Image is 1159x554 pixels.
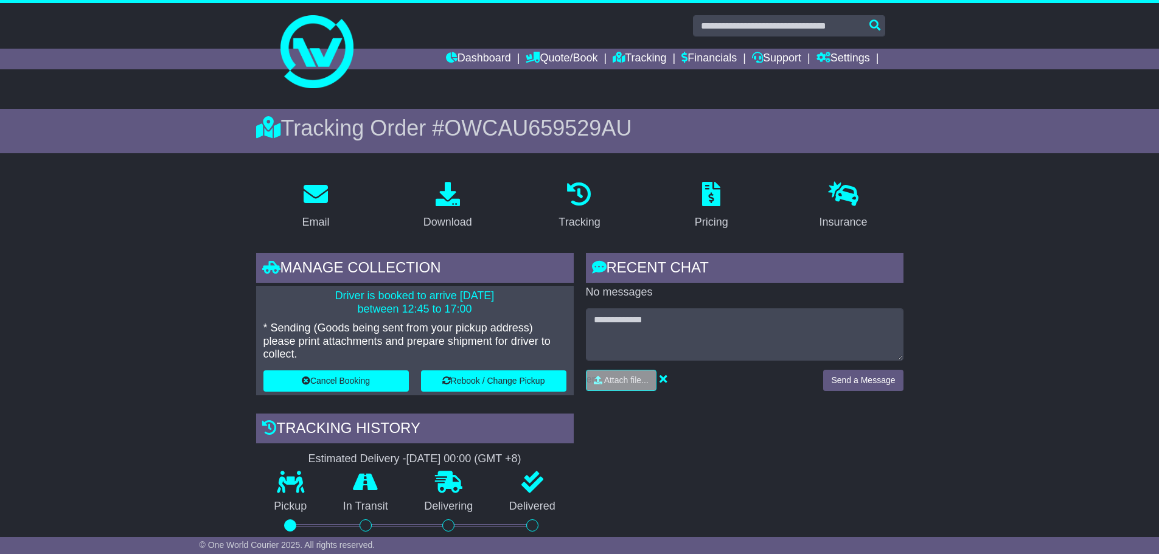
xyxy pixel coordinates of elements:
div: Download [423,214,472,230]
span: OWCAU659529AU [444,116,632,140]
div: Manage collection [256,253,574,286]
div: Tracking history [256,414,574,446]
button: Cancel Booking [263,370,409,392]
p: Driver is booked to arrive [DATE] between 12:45 to 17:00 [263,289,566,316]
div: Tracking [559,214,600,230]
div: Estimated Delivery - [256,452,574,466]
a: Financials [681,49,737,69]
a: Dashboard [446,49,511,69]
a: Pricing [687,178,736,235]
a: Insurance [812,178,875,235]
a: Support [752,49,801,69]
div: Pricing [695,214,728,230]
a: Download [416,178,480,235]
p: Pickup [256,500,325,513]
div: Insurance [820,214,868,230]
button: Send a Message [823,370,903,391]
a: Tracking [551,178,608,235]
p: No messages [586,286,903,299]
span: © One World Courier 2025. All rights reserved. [200,540,375,550]
div: Tracking Order # [256,115,903,141]
a: Settings [816,49,870,69]
p: * Sending (Goods being sent from your pickup address) please print attachments and prepare shipme... [263,322,566,361]
a: Quote/Book [526,49,597,69]
a: Tracking [613,49,666,69]
button: Rebook / Change Pickup [421,370,566,392]
div: RECENT CHAT [586,253,903,286]
p: In Transit [325,500,406,513]
p: Delivering [406,500,492,513]
div: Email [302,214,329,230]
a: Email [294,178,337,235]
div: [DATE] 00:00 (GMT +8) [406,452,521,466]
p: Delivered [491,500,574,513]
